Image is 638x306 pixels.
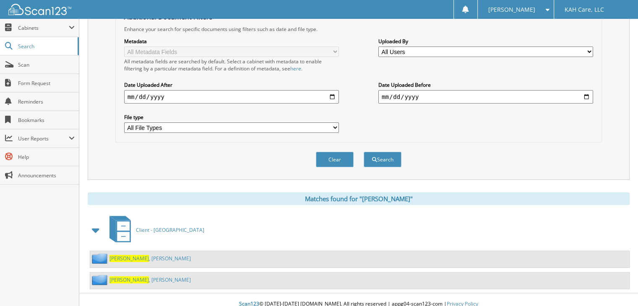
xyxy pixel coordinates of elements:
[109,255,149,262] span: [PERSON_NAME]
[488,7,535,12] span: [PERSON_NAME]
[109,276,191,283] a: [PERSON_NAME], [PERSON_NAME]
[378,38,593,45] label: Uploaded By
[18,80,75,87] span: Form Request
[596,266,638,306] iframe: Chat Widget
[120,26,598,33] div: Enhance your search for specific documents using filters such as date and file type.
[18,61,75,68] span: Scan
[565,7,604,12] span: KAH Care, LLC
[124,114,339,121] label: File type
[104,213,204,246] a: Client - [GEOGRAPHIC_DATA]
[88,192,630,205] div: Matches found for "[PERSON_NAME]"
[18,153,75,161] span: Help
[124,38,339,45] label: Metadata
[124,58,339,72] div: All metadata fields are searched by default. Select a cabinet with metadata to enable filtering b...
[8,4,71,15] img: scan123-logo-white.svg
[18,98,75,105] span: Reminders
[290,65,301,72] a: here
[316,152,354,167] button: Clear
[92,253,109,264] img: folder2.png
[124,81,339,88] label: Date Uploaded After
[109,276,149,283] span: [PERSON_NAME]
[18,135,69,142] span: User Reports
[18,43,73,50] span: Search
[124,90,339,104] input: start
[18,172,75,179] span: Announcements
[18,24,69,31] span: Cabinets
[136,226,204,233] span: Client - [GEOGRAPHIC_DATA]
[109,255,191,262] a: [PERSON_NAME], [PERSON_NAME]
[378,90,593,104] input: end
[92,275,109,285] img: folder2.png
[378,81,593,88] label: Date Uploaded Before
[18,117,75,124] span: Bookmarks
[364,152,401,167] button: Search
